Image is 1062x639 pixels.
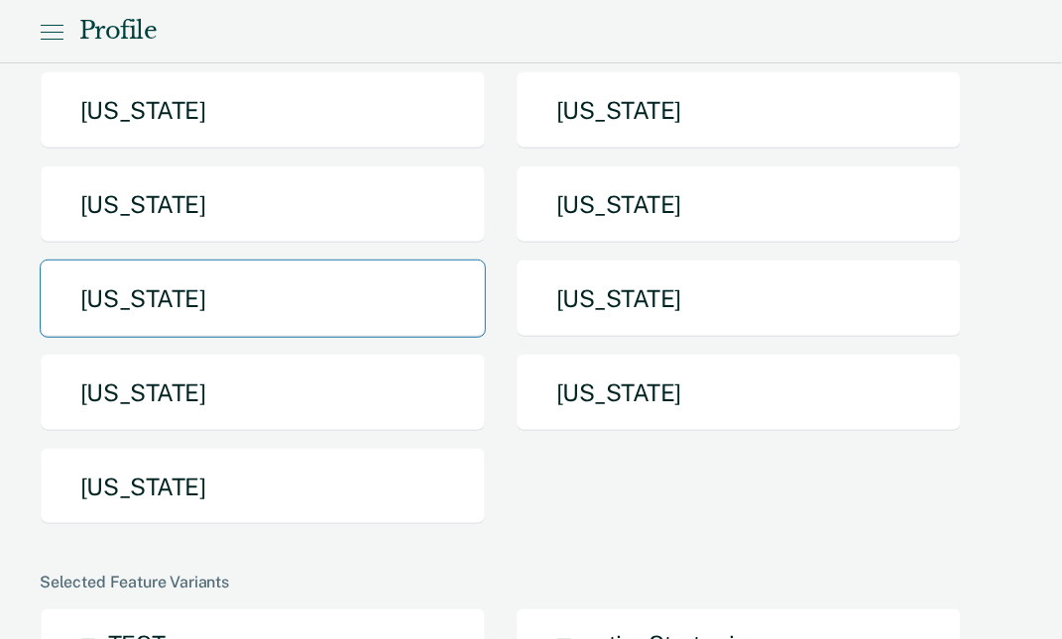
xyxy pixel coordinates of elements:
button: [US_STATE] [40,71,486,150]
button: [US_STATE] [40,260,486,338]
button: [US_STATE] [40,448,486,526]
button: [US_STATE] [516,260,962,338]
button: [US_STATE] [40,354,486,432]
div: Profile [79,17,157,46]
button: [US_STATE] [516,165,962,244]
div: Selected Feature Variants [40,573,1022,591]
button: [US_STATE] [516,354,962,432]
button: [US_STATE] [40,165,486,244]
button: [US_STATE] [516,71,962,150]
